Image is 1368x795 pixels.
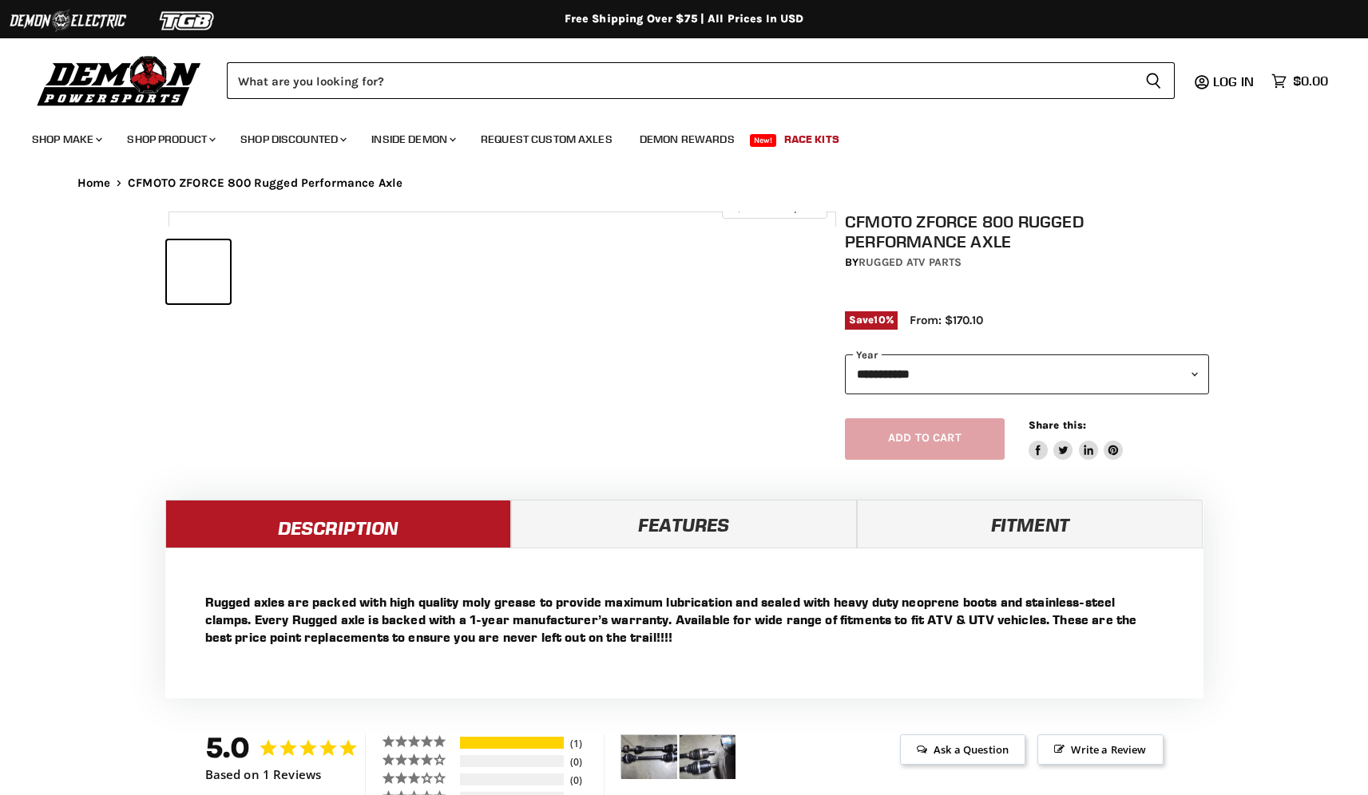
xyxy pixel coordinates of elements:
span: Log in [1213,73,1254,89]
button: CFMOTO ZFORCE 800 Rugged Performance Axle thumbnail [506,240,569,303]
div: 1 [566,737,600,750]
button: CFMOTO ZFORCE 800 Rugged Performance Axle thumbnail [235,240,298,303]
img: CFMOTO ZFORCE 800 Rugged Performance Axle - Customer Photo From Richard Brzezinski [680,735,736,779]
a: Demon Rewards [628,123,747,156]
img: TGB Logo 2 [128,6,248,36]
strong: 5.0 [205,730,251,765]
span: Share this: [1029,419,1086,431]
a: Shop Make [20,123,112,156]
span: Ask a Question [900,734,1025,765]
a: Description [165,500,511,548]
a: Request Custom Axles [469,123,625,156]
span: From: $170.10 [910,313,983,327]
button: Search [1132,62,1175,99]
a: Home [77,176,111,190]
h1: CFMOTO ZFORCE 800 Rugged Performance Axle [845,212,1209,251]
div: 5 ★ [382,734,458,748]
input: Search [227,62,1132,99]
span: Click to expand [730,201,819,213]
a: Shop Product [115,123,225,156]
div: by [845,254,1209,271]
ul: Main menu [20,117,1324,156]
button: CFMOTO ZFORCE 800 Rugged Performance Axle thumbnail [438,240,502,303]
span: Save % [845,311,898,329]
span: CFMOTO ZFORCE 800 Rugged Performance Axle [128,176,402,190]
a: Features [511,500,857,548]
div: 5-Star Ratings [460,737,564,749]
a: Shop Discounted [228,123,356,156]
span: $0.00 [1293,73,1328,89]
span: New! [750,134,777,147]
a: Rugged ATV Parts [858,255,962,269]
a: Race Kits [772,123,851,156]
span: 10 [874,314,885,326]
button: CFMOTO ZFORCE 800 Rugged Performance Axle thumbnail [574,240,637,303]
form: Product [227,62,1175,99]
img: Demon Electric Logo 2 [8,6,128,36]
nav: Breadcrumbs [46,176,1323,190]
img: Demon Powersports [32,52,207,109]
a: Fitment [857,500,1203,548]
span: Write a Review [1037,734,1163,765]
button: CFMOTO ZFORCE 800 Rugged Performance Axle thumbnail [371,240,434,303]
div: Free Shipping Over $75 | All Prices In USD [46,12,1323,26]
img: CFMOTO ZFORCE 800 Rugged Performance Axle - Customer Photo From Richard Brzezinski [621,735,677,779]
button: CFMOTO ZFORCE 800 Rugged Performance Axle thumbnail [303,240,366,303]
a: Log in [1206,74,1263,89]
div: 100% [460,737,564,749]
button: CFMOTO ZFORCE 800 Rugged Performance Axle thumbnail [167,240,230,303]
span: Based on 1 Reviews [205,768,322,781]
p: Rugged axles are packed with high quality moly grease to provide maximum lubrication and sealed w... [205,593,1164,646]
select: year [845,354,1209,394]
aside: Share this: [1029,418,1124,461]
a: Inside Demon [359,123,466,156]
a: $0.00 [1263,69,1336,93]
